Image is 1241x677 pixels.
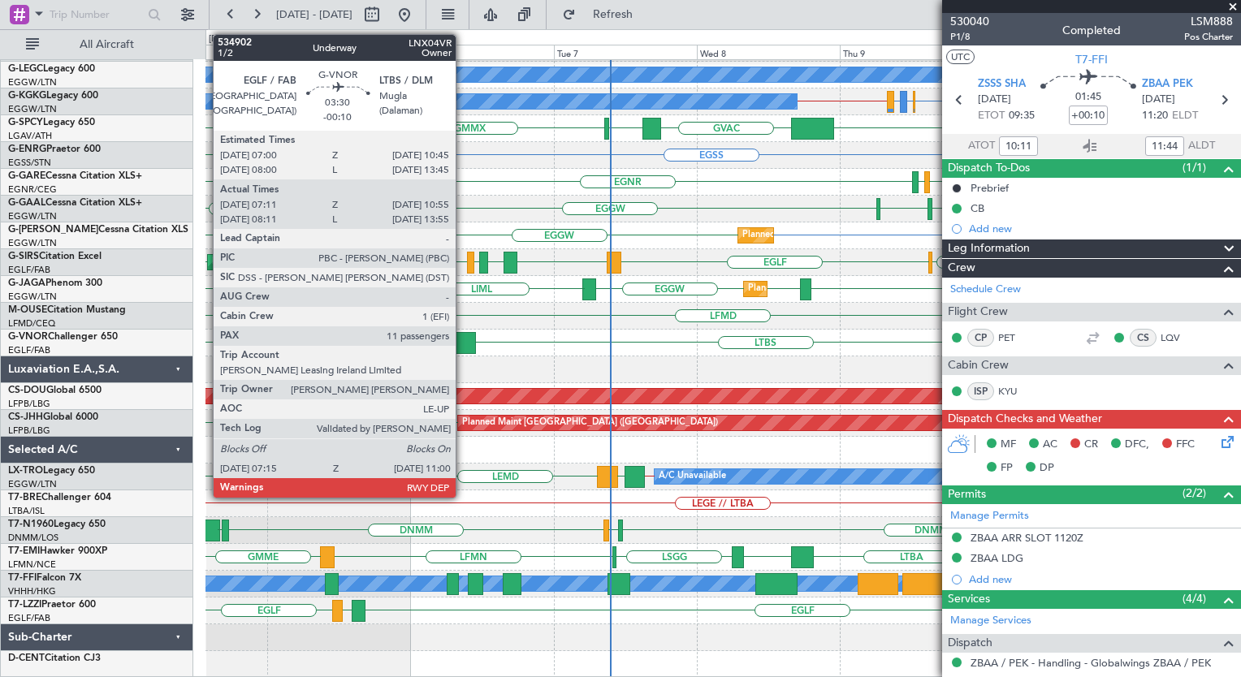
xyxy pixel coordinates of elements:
[8,332,48,342] span: G-VNOR
[948,159,1030,178] span: Dispatch To-Dos
[1172,108,1198,124] span: ELDT
[8,332,118,342] a: G-VNORChallenger 650
[8,278,102,288] a: G-JAGAPhenom 300
[8,252,102,261] a: G-SIRSCitation Excel
[8,653,101,663] a: D-CENTCitation CJ3
[579,9,647,20] span: Refresh
[948,303,1008,321] span: Flight Crew
[1075,51,1108,68] span: T7-FFI
[8,600,41,610] span: T7-LZZI
[8,278,45,288] span: G-JAGA
[8,653,45,663] span: D-CENT
[1075,89,1101,106] span: 01:45
[8,612,50,624] a: EGLF/FAB
[8,466,43,476] span: LX-TRO
[8,412,98,422] a: CS-JHHGlobal 6000
[8,198,45,208] span: G-GAAL
[948,356,1009,375] span: Cabin Crew
[8,118,43,127] span: G-SPCY
[1130,329,1157,347] div: CS
[1161,330,1197,345] a: LQV
[8,210,57,222] a: EGGW/LTN
[8,264,50,276] a: EGLF/FAB
[999,136,1038,156] input: --:--
[212,250,468,274] div: Planned Maint [GEOGRAPHIC_DATA] ([GEOGRAPHIC_DATA])
[8,412,43,422] span: CS-JHH
[8,103,57,115] a: EGGW/LTN
[8,493,111,502] a: T7-BREChallenger 604
[969,572,1233,586] div: Add new
[1142,108,1168,124] span: 11:20
[998,384,1035,399] a: KYU
[42,39,171,50] span: All Aircraft
[1145,136,1184,156] input: --:--
[8,532,58,544] a: DNMM/LOS
[276,7,352,22] span: [DATE] - [DATE]
[8,546,107,556] a: T7-EMIHawker 900XP
[8,252,39,261] span: G-SIRS
[8,144,46,154] span: G-ENRG
[8,157,51,169] a: EGSS/STN
[8,305,47,315] span: M-OUSE
[8,466,95,476] a: LX-TROLegacy 650
[8,64,95,74] a: G-LEGCLegacy 600
[971,531,1083,545] div: ZBAA ARR SLOT 1120Z
[659,464,726,489] div: A/C Unavailable
[948,259,975,278] span: Crew
[967,382,994,400] div: ISP
[8,317,55,330] a: LFMD/CEQ
[8,64,43,74] span: G-LEGC
[8,478,57,490] a: EGGW/LTN
[8,493,41,502] span: T7-BRE
[950,613,1031,629] a: Manage Services
[8,546,40,556] span: T7-EMI
[8,573,81,583] a: T7-FFIFalcon 7X
[8,558,56,571] a: LFMN/NCE
[8,225,98,235] span: G-[PERSON_NAME]
[1184,13,1233,30] span: LSM888
[971,656,1211,670] a: ZBAA / PEK - Handling - Globalwings ZBAA / PEK
[1142,76,1193,93] span: ZBAA PEK
[1040,460,1054,476] span: DP
[950,30,989,44] span: P1/8
[462,411,718,435] div: Planned Maint [GEOGRAPHIC_DATA] ([GEOGRAPHIC_DATA])
[555,2,652,28] button: Refresh
[948,634,992,653] span: Dispatch
[978,108,1005,124] span: ETOT
[1043,437,1057,453] span: AC
[8,520,106,529] a: T7-N1960Legacy 650
[8,585,56,597] a: VHHH/HKG
[1183,485,1206,502] span: (2/2)
[8,91,98,101] a: G-KGKGLegacy 600
[748,277,1004,301] div: Planned Maint [GEOGRAPHIC_DATA] ([GEOGRAPHIC_DATA])
[1188,138,1215,154] span: ALDT
[8,118,95,127] a: G-SPCYLegacy 650
[554,45,697,59] div: Tue 7
[8,425,50,437] a: LFPB/LBG
[1176,437,1195,453] span: FFC
[1183,590,1206,607] span: (4/4)
[950,282,1021,298] a: Schedule Crew
[1009,108,1035,124] span: 09:35
[1183,159,1206,176] span: (1/1)
[410,45,553,59] div: Mon 6
[8,171,142,181] a: G-GARECessna Citation XLS+
[950,13,989,30] span: 530040
[8,600,96,610] a: T7-LZZIPraetor 600
[209,32,236,46] div: [DATE]
[8,237,57,249] a: EGGW/LTN
[8,398,50,410] a: LFPB/LBG
[8,198,142,208] a: G-GAALCessna Citation XLS+
[946,50,975,64] button: UTC
[948,485,986,504] span: Permits
[8,520,54,529] span: T7-N1960
[969,222,1233,235] div: Add new
[8,144,101,154] a: G-ENRGPraetor 600
[697,45,840,59] div: Wed 8
[971,201,984,215] div: CB
[8,183,57,196] a: EGNR/CEG
[1184,30,1233,44] span: Pos Charter
[8,76,57,88] a: EGGW/LTN
[967,329,994,347] div: CP
[948,239,1030,258] span: Leg Information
